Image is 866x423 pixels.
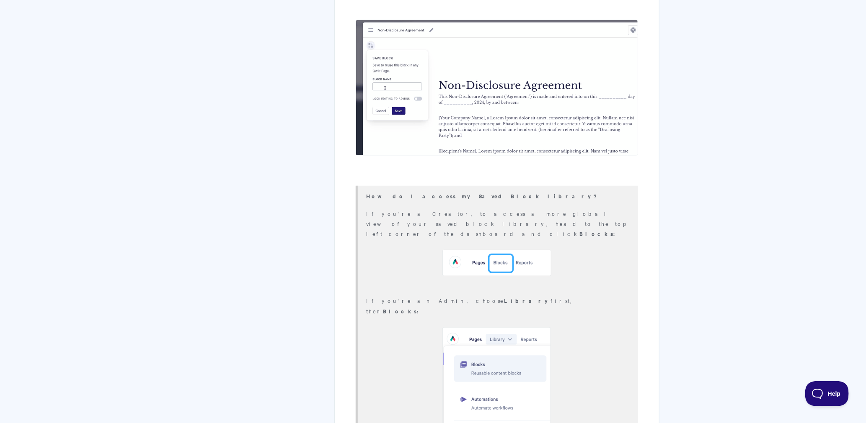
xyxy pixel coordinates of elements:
strong: Blocks: [579,230,620,238]
img: file-pxrgnKZ9sw.gif [356,20,638,156]
p: If you're a Creator, to access a more global view of your saved block library, head to the top le... [366,208,627,239]
img: file-MAqyEU0fTo.png [442,250,551,276]
b: Blocks: [383,307,424,315]
p: If you're an Admin, choose first, then [366,295,627,316]
b: Library [504,297,551,305]
b: How do I access my Saved Block library? [366,192,600,200]
iframe: Toggle Customer Support [805,381,849,406]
